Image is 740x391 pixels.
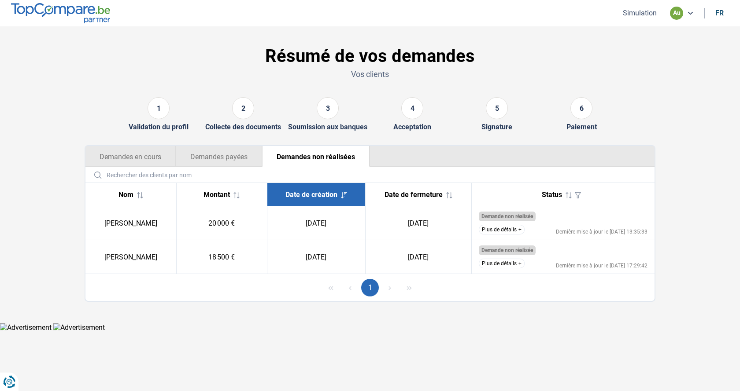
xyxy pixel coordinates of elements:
[481,247,533,253] span: Demande non réalisée
[288,123,367,131] div: Soumission aux banques
[393,123,431,131] div: Acceptation
[401,97,423,119] div: 4
[670,7,683,20] div: au
[341,279,359,296] button: Previous Page
[85,46,655,67] h1: Résumé de vos demandes
[267,206,365,240] td: [DATE]
[486,97,508,119] div: 5
[479,225,525,234] button: Plus de détails
[566,123,597,131] div: Paiement
[365,206,471,240] td: [DATE]
[322,279,340,296] button: First Page
[381,279,399,296] button: Next Page
[205,123,281,131] div: Collecte des documents
[556,263,647,268] div: Dernière mise à jour le [DATE] 17:29:42
[89,167,651,183] input: Rechercher des clients par nom
[148,97,170,119] div: 1
[385,190,443,199] span: Date de fermeture
[53,323,105,332] img: Advertisement
[556,229,647,234] div: Dernière mise à jour le [DATE] 13:35:33
[285,190,337,199] span: Date de création
[542,190,562,199] span: Status
[11,3,110,23] img: TopCompare.be
[85,146,176,167] button: Demandes en cours
[620,8,659,18] button: Simulation
[176,146,262,167] button: Demandes payées
[317,97,339,119] div: 3
[400,279,418,296] button: Last Page
[203,190,230,199] span: Montant
[85,240,176,274] td: [PERSON_NAME]
[481,123,512,131] div: Signature
[365,240,471,274] td: [DATE]
[570,97,592,119] div: 6
[118,190,133,199] span: Nom
[232,97,254,119] div: 2
[267,240,365,274] td: [DATE]
[262,146,370,167] button: Demandes non réalisées
[481,213,533,219] span: Demande non réalisée
[176,206,267,240] td: 20 000 €
[479,259,525,268] button: Plus de détails
[85,69,655,80] p: Vos clients
[361,279,379,296] button: Page 1
[715,9,724,17] div: fr
[85,206,176,240] td: [PERSON_NAME]
[176,240,267,274] td: 18 500 €
[129,123,189,131] div: Validation du profil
